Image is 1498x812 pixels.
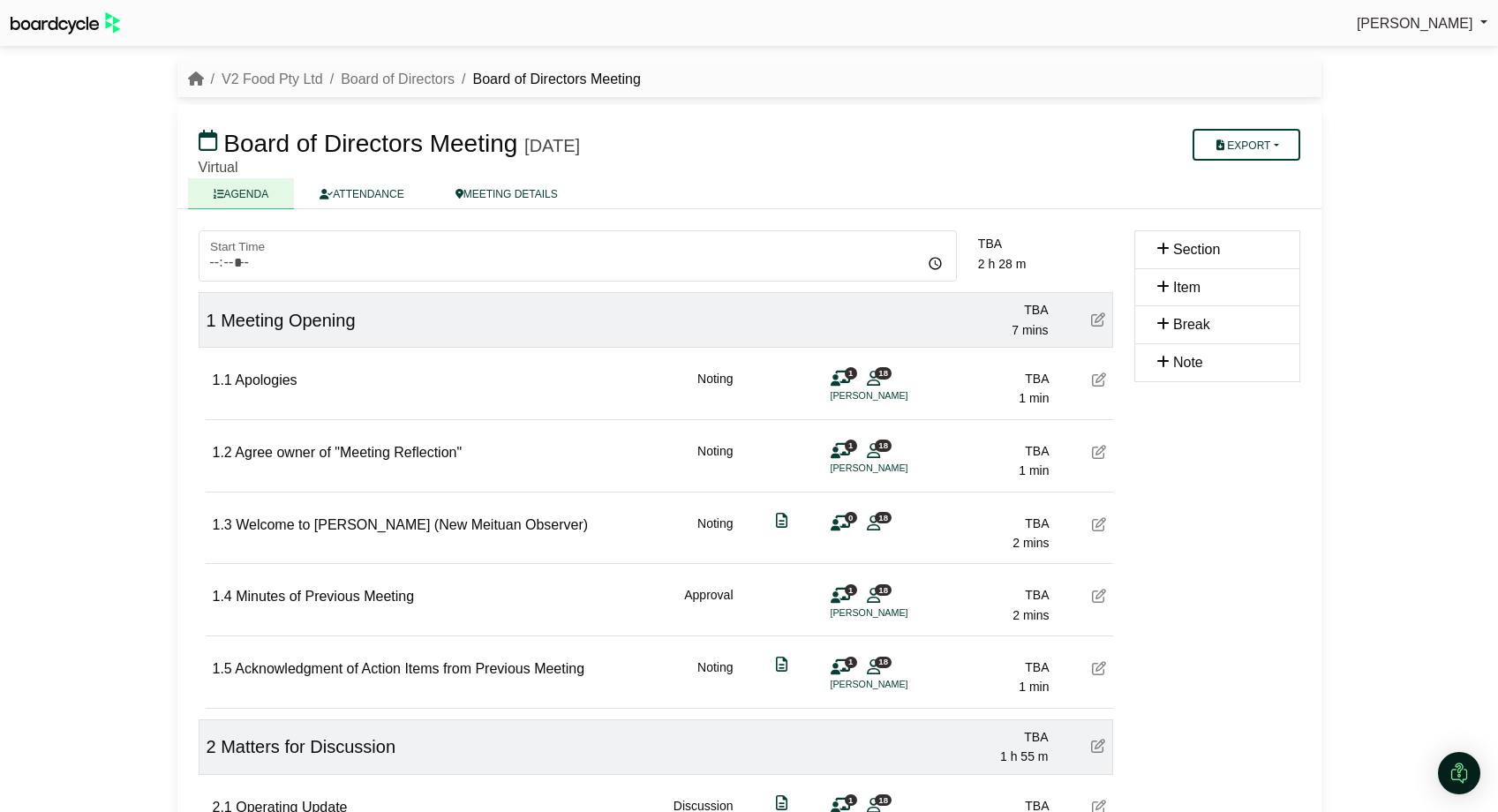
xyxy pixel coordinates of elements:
[1000,749,1048,763] span: 1 h 55 m
[845,584,857,596] span: 1
[845,367,857,379] span: 1
[1357,12,1487,35] a: [PERSON_NAME]
[1012,323,1048,337] span: 7 mins
[1193,129,1299,161] button: Export
[455,68,641,91] li: Board of Directors Meeting
[213,445,232,460] span: 1.2
[831,677,963,692] li: [PERSON_NAME]
[1173,242,1220,257] span: Section
[875,440,892,451] span: 18
[926,441,1050,461] div: TBA
[213,517,232,532] span: 1.3
[235,445,462,460] span: Agree owner of "Meeting Reflection"
[1173,280,1201,295] span: Item
[1438,752,1480,794] div: Open Intercom Messenger
[188,68,641,91] nav: breadcrumb
[845,512,857,523] span: 0
[831,605,963,620] li: [PERSON_NAME]
[1173,317,1210,332] span: Break
[875,657,892,668] span: 18
[925,300,1049,320] div: TBA
[925,727,1049,747] div: TBA
[213,661,232,676] span: 1.5
[221,311,355,330] span: Meeting Opening
[697,514,733,553] div: Noting
[1357,16,1473,31] span: [PERSON_NAME]
[207,737,216,756] span: 2
[341,71,455,86] a: Board of Directors
[235,372,297,387] span: Apologies
[294,178,429,209] a: ATTENDANCE
[188,178,295,209] a: AGENDA
[1019,680,1049,694] span: 1 min
[926,585,1050,605] div: TBA
[831,388,963,403] li: [PERSON_NAME]
[926,514,1050,533] div: TBA
[524,135,580,156] div: [DATE]
[213,589,232,604] span: 1.4
[831,461,963,476] li: [PERSON_NAME]
[978,234,1113,253] div: TBA
[697,441,733,481] div: Noting
[1173,355,1203,370] span: Note
[684,585,733,625] div: Approval
[11,12,120,34] img: BoardcycleBlackGreen-aaafeed430059cb809a45853b8cf6d952af9d84e6e89e1f1685b34bfd5cb7d64.svg
[875,367,892,379] span: 18
[213,372,232,387] span: 1.1
[845,657,857,668] span: 1
[978,257,1026,271] span: 2 h 28 m
[1019,463,1049,477] span: 1 min
[236,589,414,604] span: Minutes of Previous Meeting
[875,512,892,523] span: 18
[926,658,1050,677] div: TBA
[430,178,583,209] a: MEETING DETAILS
[875,794,892,806] span: 18
[1012,536,1049,550] span: 2 mins
[222,71,323,86] a: V2 Food Pty Ltd
[236,517,588,532] span: Welcome to [PERSON_NAME] (New Meituan Observer)
[207,311,216,330] span: 1
[845,440,857,451] span: 1
[235,661,584,676] span: Acknowledgment of Action Items from Previous Meeting
[926,369,1050,388] div: TBA
[223,130,517,157] span: Board of Directors Meeting
[845,794,857,806] span: 1
[875,584,892,596] span: 18
[1012,608,1049,622] span: 2 mins
[1019,391,1049,405] span: 1 min
[221,737,395,756] span: Matters for Discussion
[199,160,238,175] span: Virtual
[697,369,733,409] div: Noting
[697,658,733,697] div: Noting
